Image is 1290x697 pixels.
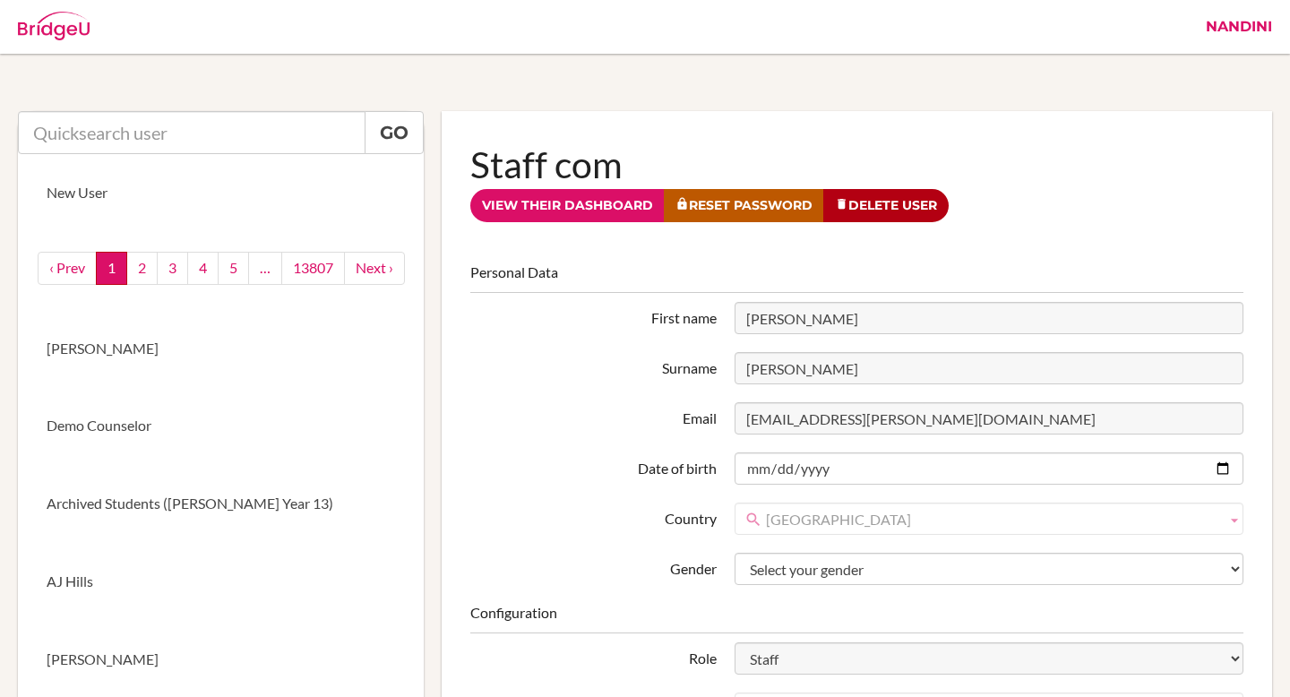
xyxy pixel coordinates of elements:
img: Bridge-U [18,12,90,40]
a: 5 [218,252,249,285]
label: Email [461,402,725,429]
input: Quicksearch user [18,111,365,154]
a: Demo Counselor [18,387,424,465]
a: … [248,252,282,285]
a: Go [365,111,424,154]
a: 2 [126,252,158,285]
a: AJ Hills [18,543,424,621]
a: 13807 [281,252,345,285]
a: next [344,252,405,285]
a: 3 [157,252,188,285]
h1: Staff com [470,140,1243,189]
label: Role [461,642,725,669]
a: 1 [96,252,127,285]
label: First name [461,302,725,329]
label: Gender [461,553,725,580]
span: [GEOGRAPHIC_DATA] [766,503,1219,536]
a: View their dashboard [470,189,665,222]
label: Date of birth [461,452,725,479]
a: Delete User [823,189,949,222]
a: [PERSON_NAME] [18,310,424,388]
a: 4 [187,252,219,285]
a: New User [18,154,424,232]
label: Country [461,503,725,529]
a: Archived Students ([PERSON_NAME] Year 13) [18,465,424,543]
legend: Configuration [470,603,1243,633]
a: Reset Password [664,189,824,222]
a: ‹ Prev [38,252,97,285]
label: Surname [461,352,725,379]
legend: Personal Data [470,262,1243,293]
